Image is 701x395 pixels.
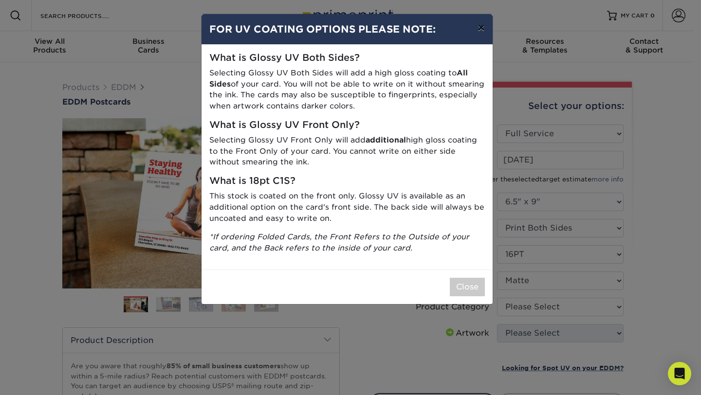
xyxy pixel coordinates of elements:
[470,14,492,41] button: ×
[209,232,469,252] i: *If ordering Folded Cards, the Front Refers to the Outside of your card, and the Back refers to t...
[668,362,691,385] div: Open Intercom Messenger
[209,68,468,89] strong: All Sides
[209,191,485,224] p: This stock is coated on the front only. Glossy UV is available as an additional option on the car...
[209,22,485,36] h4: FOR UV COATING OPTIONS PLEASE NOTE:
[209,135,485,168] p: Selecting Glossy UV Front Only will add high gloss coating to the Front Only of your card. You ca...
[209,53,485,64] h5: What is Glossy UV Both Sides?
[450,278,485,296] button: Close
[366,135,406,144] strong: additional
[209,120,485,131] h5: What is Glossy UV Front Only?
[209,68,485,112] p: Selecting Glossy UV Both Sides will add a high gloss coating to of your card. You will not be abl...
[209,176,485,187] h5: What is 18pt C1S?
